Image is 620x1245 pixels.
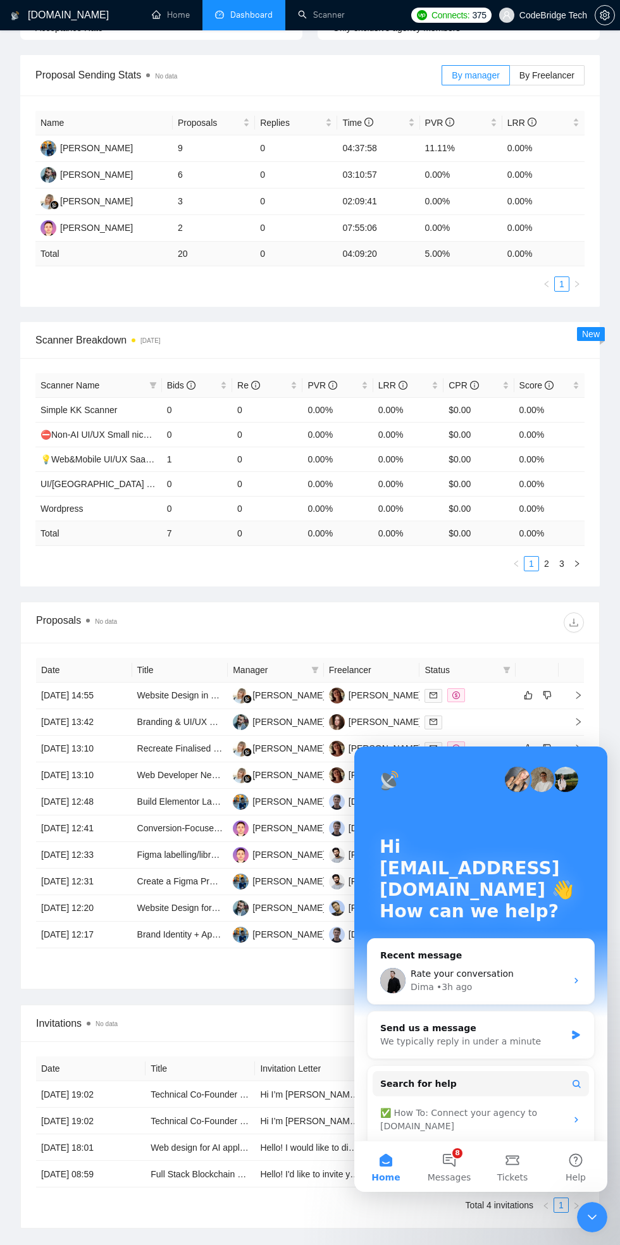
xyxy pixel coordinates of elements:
li: 2 [539,556,554,571]
a: Simple KK Scanner [40,405,117,415]
button: Search for help [18,325,235,350]
span: like [524,743,533,753]
a: Brand Identity + App UI Designer for AI-Powered Dog Training App [137,929,398,939]
img: AK [40,194,56,209]
div: Send us a message [26,275,211,288]
span: Time [342,118,373,128]
td: [DATE] 13:10 [36,736,132,762]
img: IR [329,821,345,836]
td: [DATE] 13:42 [36,709,132,736]
img: AV [329,767,345,783]
div: Profile image for DimaRate your conversationDima•3h ago [13,211,240,257]
span: New [582,329,600,339]
li: Next Page [569,276,585,292]
img: Profile image for Dima [26,221,51,247]
div: [PERSON_NAME] [60,221,133,235]
td: 0.00% [502,215,585,242]
button: left [509,556,524,571]
td: 0.00 % [302,521,373,545]
td: 0.00% [373,496,443,521]
a: Full Stack Blockchain Developer Needed for Exciting Projects [151,1169,392,1179]
td: 7 [162,521,232,545]
span: mail [430,691,437,699]
span: like [524,690,533,700]
div: ✅ How To: Connect your agency to [DOMAIN_NAME] [18,355,235,392]
img: KK [233,714,249,730]
img: AV [329,741,345,757]
td: 0.00% [302,422,373,447]
button: setting [595,5,615,25]
div: [PERSON_NAME] [252,795,325,808]
button: Tickets [127,395,190,445]
span: right [564,691,583,700]
td: 0.00% [302,496,373,521]
li: Previous Page [539,276,554,292]
td: Total [35,242,173,266]
span: Manager [233,663,306,677]
th: Freelancer [324,658,420,683]
a: 1 [554,1198,568,1212]
th: Proposals [173,111,255,135]
td: 0.00% [514,471,585,496]
img: KK [233,900,249,916]
span: filter [149,381,157,389]
span: setting [595,10,614,20]
th: Date [36,658,132,683]
button: Messages [63,395,127,445]
span: Acceptance Rate [35,23,103,33]
span: info-circle [251,381,260,390]
a: 💡Web&Mobile UI/UX SaaS (Mariia) [40,454,184,464]
a: 3 [555,557,569,571]
img: Profile image for Viktor [199,20,224,46]
div: [PERSON_NAME] [60,141,133,155]
a: searchScanner [298,9,345,20]
td: 9 [173,135,255,162]
span: No data [95,618,117,625]
span: Status [425,663,498,677]
span: dollar [452,745,460,752]
td: 04:09:20 [337,242,419,266]
span: PVR [425,118,455,128]
td: Recreate Finalised Website Designs in Figma with Interactive Components [132,736,228,762]
span: right [564,744,583,753]
td: Total [35,521,162,545]
img: AK [233,767,249,783]
a: KK[PERSON_NAME] [40,169,133,179]
td: 0.00% [514,447,585,471]
td: 0.00 % [502,242,585,266]
span: Re [237,380,260,390]
a: Website Design for Luxury Property & Concierge Services [137,903,364,913]
a: Branding & UI/UX Designer - Remote Opportunity [137,717,332,727]
td: 0.00% [420,189,502,215]
a: YK[PERSON_NAME] [233,822,325,833]
td: 0.00% [514,422,585,447]
div: [PERSON_NAME] [349,688,421,702]
td: $0.00 [443,496,514,521]
td: 0.00% [502,135,585,162]
span: Proposals [178,116,240,130]
div: [PERSON_NAME] [252,768,325,782]
td: 0.00% [373,471,443,496]
span: filter [309,660,321,679]
a: A[PERSON_NAME] [329,716,421,726]
span: Proposal Sending Stats [35,67,442,83]
span: right [573,280,581,288]
td: 0 [232,447,302,471]
a: Website Design in Figma Needed (German) [137,690,309,700]
div: [PERSON_NAME] [252,821,325,835]
th: Name [35,111,173,135]
img: YK [233,821,249,836]
span: PVR [307,380,337,390]
span: LRR [378,380,407,390]
th: Title [132,658,228,683]
td: 04:37:58 [337,135,419,162]
td: $0.00 [443,422,514,447]
span: info-circle [445,118,454,127]
a: AT[PERSON_NAME] [329,876,421,886]
td: 0.00% [420,215,502,242]
div: [PERSON_NAME] [60,168,133,182]
td: Build Elementor Landing Page Based on Existing Lovable Design [132,789,228,815]
td: 1 [162,447,232,471]
button: right [569,556,585,571]
a: 1 [555,277,569,291]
